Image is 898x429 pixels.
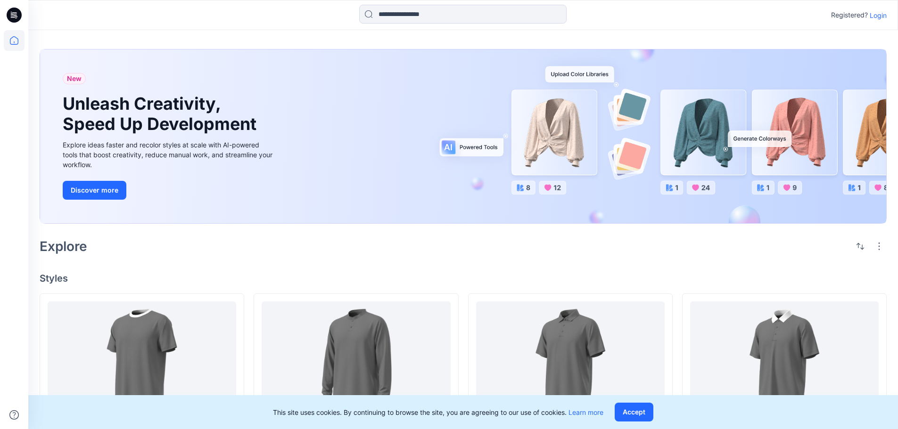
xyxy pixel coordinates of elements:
[63,181,126,200] button: Discover more
[615,403,653,421] button: Accept
[40,273,887,284] h4: Styles
[67,73,82,84] span: New
[262,301,450,418] a: 919559_SP226_SIZE_M_V2022_2_5_B53384_HA_05_21_25
[63,94,261,134] h1: Unleash Creativity, Speed Up Development
[273,407,603,417] p: This site uses cookies. By continuing to browse the site, you are agreeing to our use of cookies.
[40,239,87,254] h2: Explore
[48,301,236,418] a: 916846_M9K20482_SIZE M_2022_2_5_B53384_MP_05_22_2025
[831,9,868,21] p: Registered?
[690,301,879,418] a: 99820_588_SIZE M_2022_2_B53384_TL_05_21_25
[63,181,275,200] a: Discover more
[476,301,665,418] a: 914642_219_SIZE M_2022_2_5_B53384_MP_05_20_2025
[870,10,887,20] p: Login
[568,408,603,416] a: Learn more
[63,140,275,170] div: Explore ideas faster and recolor styles at scale with AI-powered tools that boost creativity, red...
